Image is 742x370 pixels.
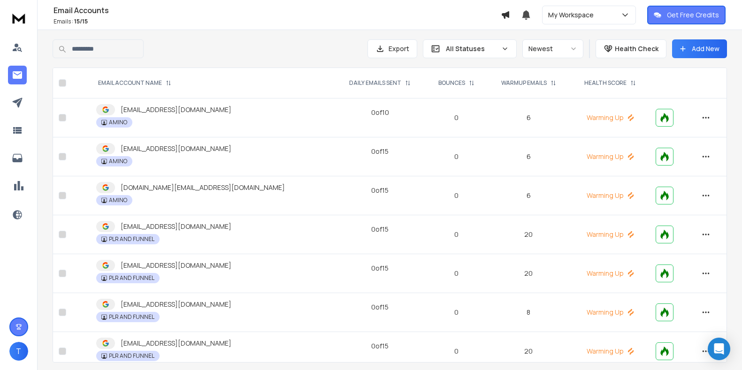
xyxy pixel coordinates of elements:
div: Open Intercom Messenger [708,338,730,360]
td: 20 [487,254,570,293]
p: [EMAIL_ADDRESS][DOMAIN_NAME] [121,300,231,309]
p: PLR AND FUNNEL [109,235,154,243]
p: PLR AND FUNNEL [109,313,154,321]
p: [EMAIL_ADDRESS][DOMAIN_NAME] [121,144,231,153]
p: Health Check [615,44,658,53]
p: [DOMAIN_NAME][EMAIL_ADDRESS][DOMAIN_NAME] [121,183,285,192]
p: Warming Up [576,347,645,356]
button: T [9,342,28,361]
p: 0 [431,230,481,239]
div: 0 of 15 [371,186,389,195]
p: 0 [431,152,481,161]
button: Add New [672,39,727,58]
p: Warming Up [576,230,645,239]
h1: Email Accounts [54,5,501,16]
div: 0 of 15 [371,147,389,156]
td: 6 [487,137,570,176]
td: 20 [487,215,570,254]
button: Health Check [596,39,666,58]
button: Newest [522,39,583,58]
div: 0 of 15 [371,264,389,273]
p: BOUNCES [438,79,465,87]
p: Warming Up [576,269,645,278]
div: 0 of 15 [371,302,389,312]
p: DAILY EMAILS SENT [349,79,401,87]
div: 0 of 10 [371,108,389,117]
p: 0 [431,113,481,122]
td: 6 [487,176,570,215]
p: WARMUP EMAILS [501,79,547,87]
p: 0 [431,269,481,278]
td: 6 [487,98,570,137]
img: logo [9,9,28,27]
p: Warming Up [576,191,645,200]
p: 0 [431,347,481,356]
p: My Workspace [548,10,597,20]
p: AMINO [109,196,127,204]
button: Export [367,39,417,58]
p: [EMAIL_ADDRESS][DOMAIN_NAME] [121,261,231,270]
p: [EMAIL_ADDRESS][DOMAIN_NAME] [121,222,231,231]
p: [EMAIL_ADDRESS][DOMAIN_NAME] [121,339,231,348]
div: 0 of 15 [371,225,389,234]
p: Emails : [54,18,501,25]
p: 0 [431,191,481,200]
p: HEALTH SCORE [584,79,627,87]
p: Get Free Credits [667,10,719,20]
p: AMINO [109,119,127,126]
p: Warming Up [576,113,645,122]
p: PLR AND FUNNEL [109,352,154,360]
p: Warming Up [576,152,645,161]
span: 15 / 15 [74,17,88,25]
p: All Statuses [446,44,497,53]
div: 0 of 15 [371,341,389,351]
p: Warming Up [576,308,645,317]
td: 8 [487,293,570,332]
div: EMAIL ACCOUNT NAME [98,79,171,87]
p: AMINO [109,158,127,165]
p: PLR AND FUNNEL [109,274,154,282]
p: 0 [431,308,481,317]
p: [EMAIL_ADDRESS][DOMAIN_NAME] [121,105,231,114]
button: Get Free Credits [647,6,726,24]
